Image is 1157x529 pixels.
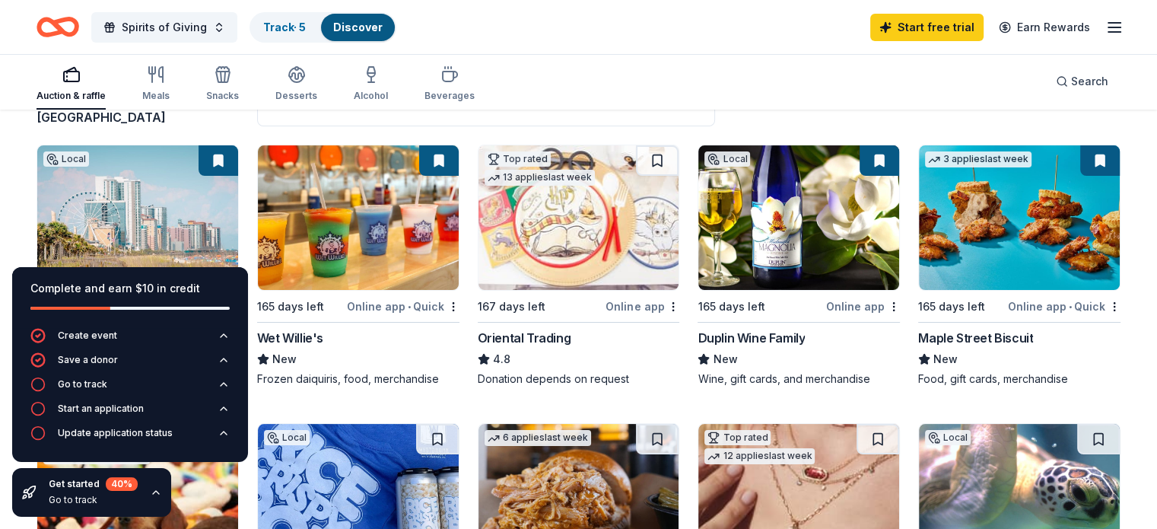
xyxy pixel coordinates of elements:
[704,151,750,167] div: Local
[257,298,324,316] div: 165 days left
[142,90,170,102] div: Meals
[918,298,985,316] div: 165 days left
[106,477,138,491] div: 40 %
[698,371,900,387] div: Wine, gift cards, and merchandise
[43,151,89,167] div: Local
[424,90,475,102] div: Beverages
[250,12,396,43] button: Track· 5Discover
[478,145,679,290] img: Image for Oriental Trading
[698,329,805,347] div: Duplin Wine Family
[206,90,239,102] div: Snacks
[275,59,317,110] button: Desserts
[698,145,899,290] img: Image for Duplin Wine Family
[275,90,317,102] div: Desserts
[606,297,679,316] div: Online app
[478,298,545,316] div: 167 days left
[37,145,238,290] img: Image for Myrtle Beach Area Chamber of Commerce
[263,21,306,33] a: Track· 5
[493,350,510,368] span: 4.8
[37,59,106,110] button: Auction & raffle
[58,330,117,342] div: Create event
[698,145,900,387] a: Image for Duplin Wine FamilyLocal165 days leftOnline appDuplin Wine FamilyNewWine, gift cards, an...
[257,329,323,347] div: Wet Willie's
[919,145,1120,290] img: Image for Maple Street Biscuit
[918,145,1120,387] a: Image for Maple Street Biscuit3 applieslast week165 days leftOnline app•QuickMaple Street Biscuit...
[826,297,900,316] div: Online app
[258,145,459,290] img: Image for Wet Willie's
[1008,297,1120,316] div: Online app Quick
[257,371,459,387] div: Frozen daiquiris, food, merchandise
[49,494,138,506] div: Go to track
[698,298,764,316] div: 165 days left
[870,14,984,41] a: Start free trial
[142,59,170,110] button: Meals
[713,350,737,368] span: New
[347,297,459,316] div: Online app Quick
[485,430,591,446] div: 6 applies last week
[354,90,388,102] div: Alcohol
[49,477,138,491] div: Get started
[30,328,230,352] button: Create event
[918,329,1033,347] div: Maple Street Biscuit
[122,18,207,37] span: Spirits of Giving
[925,430,971,445] div: Local
[354,59,388,110] button: Alcohol
[30,401,230,425] button: Start an application
[37,9,79,45] a: Home
[1071,72,1108,91] span: Search
[1069,301,1072,313] span: •
[264,430,310,445] div: Local
[704,430,771,445] div: Top rated
[58,427,173,439] div: Update application status
[257,145,459,387] a: Image for Wet Willie's165 days leftOnline app•QuickWet Willie'sNewFrozen daiquiris, food, merchan...
[925,151,1031,167] div: 3 applies last week
[58,354,118,366] div: Save a donor
[37,145,239,387] a: Image for Myrtle Beach Area Chamber of CommerceLocal165 days leftOnline app[GEOGRAPHIC_DATA] Area...
[933,350,958,368] span: New
[58,403,144,415] div: Start an application
[704,448,815,464] div: 12 applies last week
[478,329,571,347] div: Oriental Trading
[91,12,237,43] button: Spirits of Giving
[30,377,230,401] button: Go to track
[333,21,383,33] a: Discover
[30,352,230,377] button: Save a donor
[478,145,680,387] a: Image for Oriental TradingTop rated13 applieslast week167 days leftOnline appOriental Trading4.8D...
[30,425,230,450] button: Update application status
[272,350,297,368] span: New
[485,170,595,186] div: 13 applies last week
[30,279,230,298] div: Complete and earn $10 in credit
[485,151,551,167] div: Top rated
[918,371,1120,387] div: Food, gift cards, merchandise
[1044,66,1120,97] button: Search
[990,14,1099,41] a: Earn Rewards
[58,378,107,390] div: Go to track
[424,59,475,110] button: Beverages
[478,371,680,387] div: Donation depends on request
[37,90,106,102] div: Auction & raffle
[408,301,411,313] span: •
[206,59,239,110] button: Snacks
